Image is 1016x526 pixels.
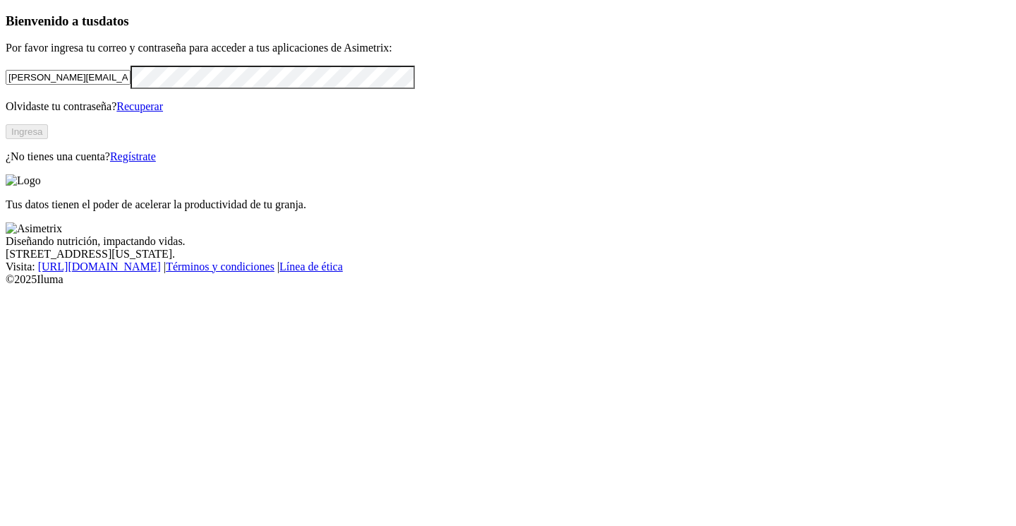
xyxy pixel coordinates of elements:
[6,70,131,85] input: Tu correo
[6,248,1010,261] div: [STREET_ADDRESS][US_STATE].
[6,261,1010,273] div: Visita : | |
[110,150,156,162] a: Regístrate
[6,100,1010,113] p: Olvidaste tu contraseña?
[116,100,163,112] a: Recuperar
[6,198,1010,211] p: Tus datos tienen el poder de acelerar la productividad de tu granja.
[38,261,161,273] a: [URL][DOMAIN_NAME]
[6,174,41,187] img: Logo
[166,261,274,273] a: Términos y condiciones
[6,13,1010,29] h3: Bienvenido a tus
[6,235,1010,248] div: Diseñando nutrición, impactando vidas.
[6,124,48,139] button: Ingresa
[6,42,1010,54] p: Por favor ingresa tu correo y contraseña para acceder a tus aplicaciones de Asimetrix:
[6,273,1010,286] div: © 2025 Iluma
[6,222,62,235] img: Asimetrix
[279,261,343,273] a: Línea de ética
[6,150,1010,163] p: ¿No tienes una cuenta?
[99,13,129,28] span: datos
